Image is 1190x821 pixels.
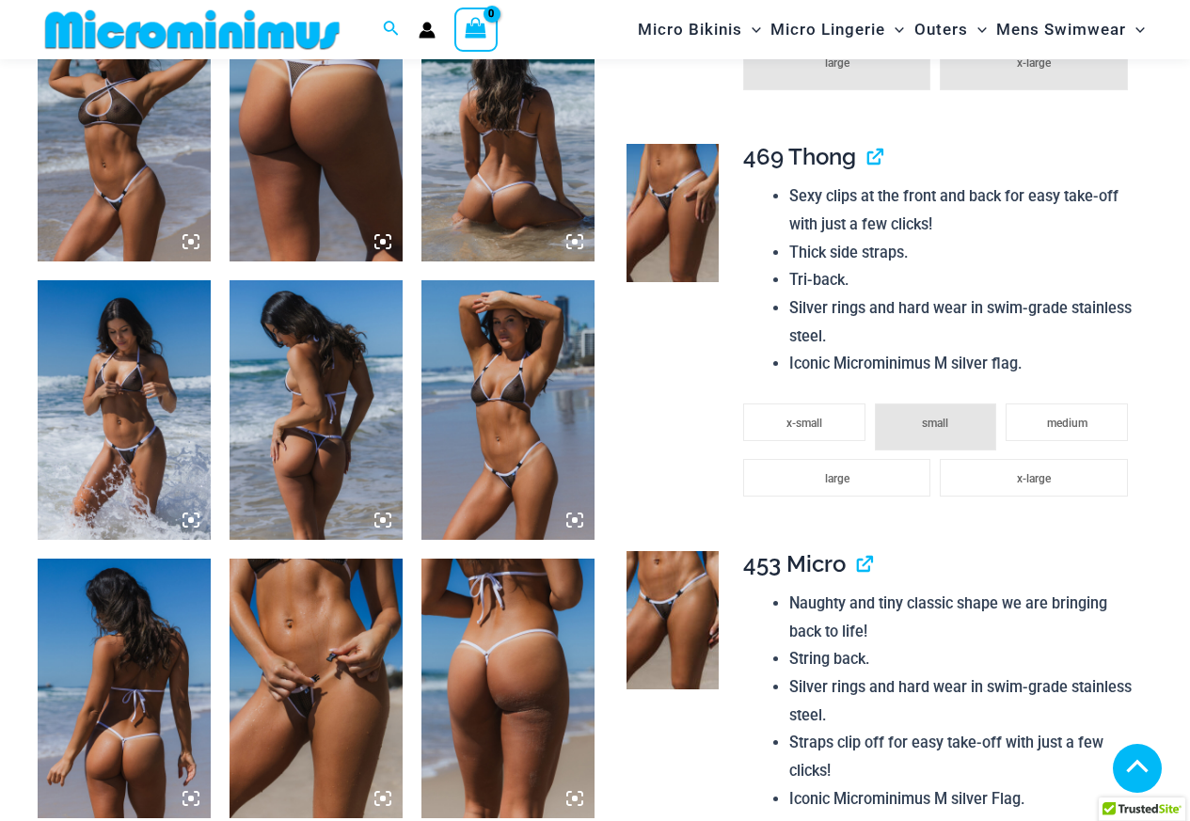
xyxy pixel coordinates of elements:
[1047,417,1087,430] span: medium
[230,559,403,818] img: Tradewinds Ink and Ivory 317 Tri Top 453 Micro
[38,2,211,261] img: Tradewinds Ink and Ivory 384 Halter 453 Micro
[789,239,1137,267] li: Thick side straps.
[627,144,719,281] img: Tradewinds Ink and Ivory 469 Thong
[630,3,1152,56] nav: Site Navigation
[789,645,1137,673] li: String back.
[743,143,856,170] span: 469 Thong
[885,6,904,54] span: Menu Toggle
[38,559,211,818] img: Tradewinds Ink and Ivory 317 Tri Top 453 Micro
[770,6,885,54] span: Micro Lingerie
[789,294,1137,350] li: Silver rings and hard wear in swim-grade stainless steel.
[743,550,846,577] span: 453 Micro
[766,6,909,54] a: Micro LingerieMenu ToggleMenu Toggle
[789,673,1137,729] li: Silver rings and hard wear in swim-grade stainless steel.
[940,459,1127,497] li: x-large
[789,350,1137,378] li: Iconic Microminimus M silver flag.
[454,8,498,51] a: View Shopping Cart, empty
[940,43,1127,90] li: x-large
[633,6,766,54] a: Micro BikinisMenu ToggleMenu Toggle
[789,729,1137,784] li: Straps clip off for easy take-off with just a few clicks!
[230,2,403,261] img: Tradewinds Ink and Ivory 469 Thong
[875,403,997,450] li: small
[825,56,849,70] span: large
[825,472,849,485] span: large
[421,280,595,540] img: Tradewinds Ink and Ivory 317 Tri Top 453 Micro
[421,2,595,261] img: Tradewinds Ink and Ivory 384 Halter 453 Micro
[1017,472,1051,485] span: x-large
[1006,403,1128,441] li: medium
[922,417,948,430] span: small
[910,6,992,54] a: OutersMenu ToggleMenu Toggle
[38,280,211,540] img: Tradewinds Ink and Ivory 317 Tri Top 469 Thong
[638,6,742,54] span: Micro Bikinis
[789,590,1137,645] li: Naughty and tiny classic shape we are bringing back to life!
[992,6,1150,54] a: Mens SwimwearMenu ToggleMenu Toggle
[743,459,930,497] li: large
[743,43,930,90] li: large
[627,551,719,688] img: Tradewinds Ink and Ivory 317 Tri Top 453 Micro
[968,6,987,54] span: Menu Toggle
[230,280,403,540] img: Tradewinds Ink and Ivory 317 Tri Top 469 Thong
[742,6,761,54] span: Menu Toggle
[383,18,400,41] a: Search icon link
[789,266,1137,294] li: Tri-back.
[996,6,1126,54] span: Mens Swimwear
[786,417,822,430] span: x-small
[38,8,347,51] img: MM SHOP LOGO FLAT
[789,182,1137,238] li: Sexy clips at the front and back for easy take-off with just a few clicks!
[1126,6,1145,54] span: Menu Toggle
[1017,56,1051,70] span: x-large
[421,559,595,818] img: Tradewinds Ink and Ivory 317 Tri Top 453 Micro
[743,403,865,441] li: x-small
[789,785,1137,813] li: Iconic Microminimus M silver Flag.
[419,22,436,39] a: Account icon link
[914,6,968,54] span: Outers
